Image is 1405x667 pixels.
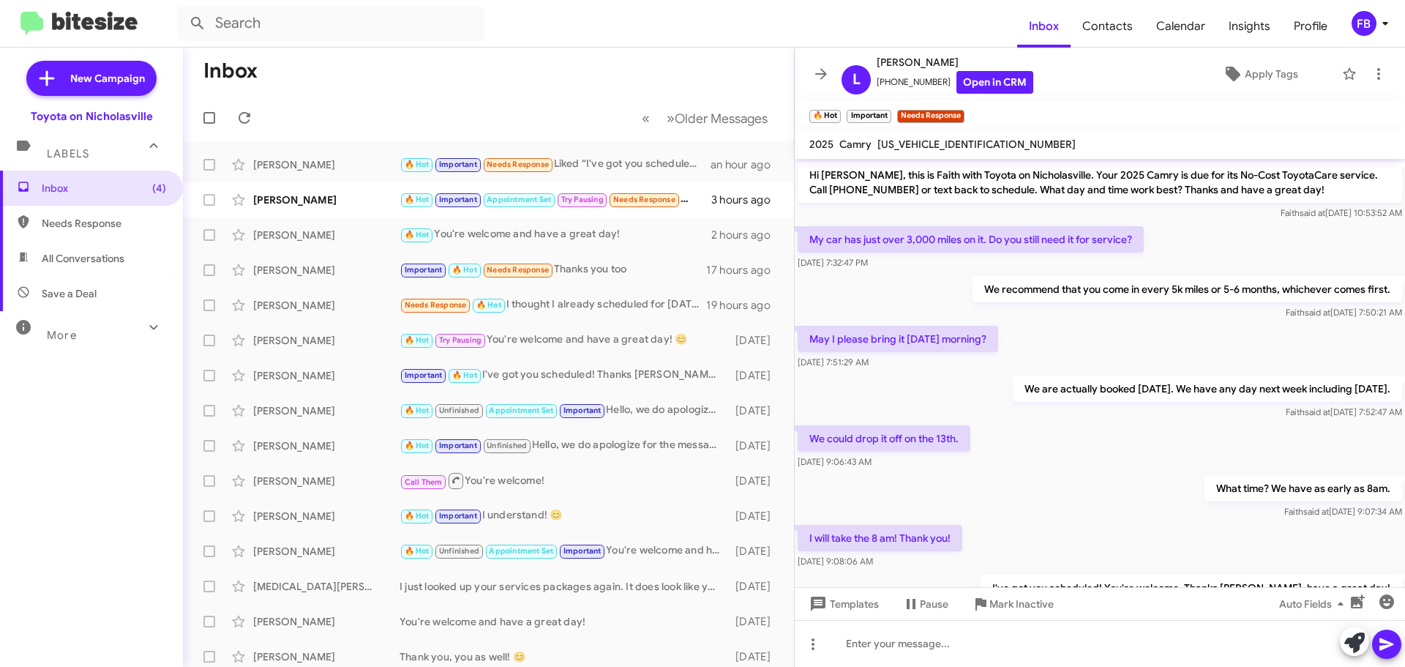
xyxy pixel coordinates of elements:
[400,261,706,278] div: Thanks you too
[489,546,553,556] span: Appointment Set
[405,406,430,415] span: 🔥 Hot
[42,216,166,231] span: Needs Response
[1245,61,1298,87] span: Apply Tags
[563,406,602,415] span: Important
[877,53,1033,71] span: [PERSON_NAME]
[728,368,782,383] div: [DATE]
[405,230,430,239] span: 🔥 Hot
[1339,11,1389,36] button: FB
[806,591,879,617] span: Templates
[405,370,443,380] span: Important
[1352,11,1376,36] div: FB
[400,649,728,664] div: Thank you, you as well! 😊
[798,525,962,551] p: I will take the 8 am! Thank you!
[1144,5,1217,48] span: Calendar
[1303,506,1329,517] span: said at
[1204,475,1402,502] p: What time? We have as early as 8am.
[487,160,549,169] span: Needs Response
[798,162,1402,203] p: Hi [PERSON_NAME], this is Faith with Toyota on Nicholasville. Your 2025 Camry is due for its No-C...
[809,138,833,151] span: 2025
[960,591,1065,617] button: Mark Inactive
[561,195,604,204] span: Try Pausing
[253,439,400,453] div: [PERSON_NAME]
[1286,307,1402,318] span: Faith [DATE] 7:50:21 AM
[728,333,782,348] div: [DATE]
[487,441,527,450] span: Unfinished
[728,439,782,453] div: [DATE]
[400,332,728,349] div: You're welcome and have a great day! 😊
[798,226,1144,253] p: My car has just over 3,000 miles on it. Do you still need it for service?
[253,649,400,664] div: [PERSON_NAME]
[1017,5,1071,48] a: Inbox
[31,109,153,124] div: Toyota on Nicholasville
[711,193,782,207] div: 3 hours ago
[253,614,400,629] div: [PERSON_NAME]
[439,511,477,521] span: Important
[711,228,782,242] div: 2 hours ago
[439,546,479,556] span: Unfinished
[400,543,728,559] div: You're welcome and have a great day!
[798,257,868,268] span: [DATE] 7:32:47 PM
[487,195,551,204] span: Appointment Set
[839,138,872,151] span: Camry
[47,147,89,160] span: Labels
[1284,506,1402,517] span: Faith [DATE] 9:07:34 AM
[400,614,728,629] div: You're welcome and have a great day!
[253,193,400,207] div: [PERSON_NAME]
[253,157,400,172] div: [PERSON_NAME]
[253,474,400,488] div: [PERSON_NAME]
[973,276,1402,302] p: We recommend that you come in every 5k miles or 5-6 months, whichever comes first.
[253,579,400,594] div: [MEDICAL_DATA][PERSON_NAME]
[809,110,841,123] small: 🔥 Hot
[1305,406,1330,417] span: said at
[487,265,549,275] span: Needs Response
[439,406,479,415] span: Unfinished
[253,333,400,348] div: [PERSON_NAME]
[452,265,477,275] span: 🔥 Hot
[400,367,728,384] div: I've got you scheduled! Thanks [PERSON_NAME], have a great day!
[1071,5,1144,48] span: Contacts
[400,437,728,454] div: Hello, we do apologize for the message. Thanks for letting us know, we will update our records! H...
[405,441,430,450] span: 🔥 Hot
[405,335,430,345] span: 🔥 Hot
[400,226,711,243] div: You're welcome and have a great day!
[634,103,776,133] nav: Page navigation example
[877,138,1076,151] span: [US_VEHICLE_IDENTIFICATION_NUMBER]
[405,300,467,310] span: Needs Response
[728,509,782,523] div: [DATE]
[253,403,400,418] div: [PERSON_NAME]
[728,544,782,559] div: [DATE]
[642,109,650,127] span: «
[439,160,477,169] span: Important
[253,228,400,242] div: [PERSON_NAME]
[400,402,728,419] div: Hello, we do apologize for the message. Thanks for letting us know, we will update our records! H...
[452,370,477,380] span: 🔥 Hot
[70,71,145,86] span: New Campaign
[400,579,728,594] div: I just looked up your services packages again. It does look like you have used al of your free To...
[42,286,97,301] span: Save a Deal
[42,251,124,266] span: All Conversations
[728,579,782,594] div: [DATE]
[675,111,768,127] span: Older Messages
[956,71,1033,94] a: Open in CRM
[439,441,477,450] span: Important
[897,110,964,123] small: Needs Response
[798,357,869,368] span: [DATE] 7:51:29 AM
[989,591,1054,617] span: Mark Inactive
[981,575,1402,601] p: I've got you scheduled! You're welcome. Thanks [PERSON_NAME], have a great day!
[891,591,960,617] button: Pause
[798,326,998,352] p: May I please bring it [DATE] morning?
[563,546,602,556] span: Important
[400,156,711,173] div: Liked “I've got you scheduled! You're welcome. Thanks [PERSON_NAME], have a great day!”
[1305,307,1330,318] span: said at
[1300,207,1325,218] span: said at
[920,591,948,617] span: Pause
[203,59,258,83] h1: Inbox
[728,614,782,629] div: [DATE]
[400,507,728,524] div: I understand! 😊
[253,368,400,383] div: [PERSON_NAME]
[728,474,782,488] div: [DATE]
[439,195,477,204] span: Important
[1286,406,1402,417] span: Faith [DATE] 7:52:47 AM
